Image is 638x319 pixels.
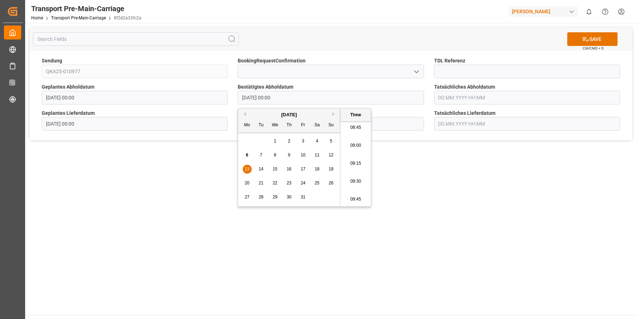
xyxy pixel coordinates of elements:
[259,180,263,186] span: 21
[597,4,613,20] button: Help Center
[245,166,249,172] span: 13
[302,139,304,144] span: 3
[274,153,276,158] span: 8
[240,134,338,204] div: month 2025-10
[340,173,371,191] li: 09:30
[259,194,263,200] span: 28
[316,139,318,144] span: 4
[243,121,252,130] div: Mo
[285,179,294,188] div: Choose Thursday, October 23rd, 2025
[330,139,332,144] span: 5
[238,111,340,118] div: [DATE]
[340,137,371,155] li: 09:00
[243,165,252,174] div: Choose Monday, October 13th, 2025
[273,166,277,172] span: 15
[327,121,336,130] div: Su
[315,153,319,158] span: 11
[340,191,371,208] li: 09:45
[327,151,336,160] div: Choose Sunday, October 12th, 2025
[287,180,291,186] span: 23
[257,193,266,202] div: Choose Tuesday, October 28th, 2025
[583,46,604,51] span: Ctrl/CMD + S
[273,194,277,200] span: 29
[31,3,141,14] div: Transport Pre-Main-Carriage
[274,139,276,144] span: 1
[243,193,252,202] div: Choose Monday, October 27th, 2025
[243,151,252,160] div: Choose Monday, October 6th, 2025
[301,180,305,186] span: 24
[257,165,266,174] div: Choose Tuesday, October 14th, 2025
[42,57,62,65] span: Sendung
[285,137,294,146] div: Choose Thursday, October 2nd, 2025
[285,165,294,174] div: Choose Thursday, October 16th, 2025
[245,180,249,186] span: 20
[327,179,336,188] div: Choose Sunday, October 26th, 2025
[332,112,337,116] button: Next Month
[271,137,280,146] div: Choose Wednesday, October 1st, 2025
[313,151,322,160] div: Choose Saturday, October 11th, 2025
[327,137,336,146] div: Choose Sunday, October 5th, 2025
[313,121,322,130] div: Sa
[271,165,280,174] div: Choose Wednesday, October 15th, 2025
[340,119,371,137] li: 08:45
[273,180,277,186] span: 22
[257,151,266,160] div: Choose Tuesday, October 7th, 2025
[313,165,322,174] div: Choose Saturday, October 18th, 2025
[271,179,280,188] div: Choose Wednesday, October 22nd, 2025
[246,153,248,158] span: 6
[260,153,262,158] span: 7
[299,179,308,188] div: Choose Friday, October 24th, 2025
[33,32,239,46] input: Search Fields
[329,166,333,172] span: 19
[315,166,319,172] span: 18
[342,111,369,118] div: Time
[245,194,249,200] span: 27
[434,83,495,91] span: Tatsächliches Abholdatum
[285,121,294,130] div: Th
[285,151,294,160] div: Choose Thursday, October 9th, 2025
[410,66,421,77] button: open menu
[434,57,465,65] span: TDL Referenz
[581,4,597,20] button: show 0 new notifications
[567,32,618,46] button: SAVE
[301,194,305,200] span: 31
[329,153,333,158] span: 12
[329,180,333,186] span: 26
[271,193,280,202] div: Choose Wednesday, October 29th, 2025
[238,57,306,65] span: BookingRequestConfirmation
[42,83,94,91] span: Geplantes Abholdatum
[509,6,578,17] div: [PERSON_NAME]
[259,166,263,172] span: 14
[238,91,424,104] input: DD.MM.YYYY HH:MM
[434,109,495,117] span: Tatsächliches Lieferdatum
[434,91,620,104] input: DD.MM.YYYY HH:MM
[242,112,246,116] button: Previous Month
[313,179,322,188] div: Choose Saturday, October 25th, 2025
[313,137,322,146] div: Choose Saturday, October 4th, 2025
[315,180,319,186] span: 25
[299,151,308,160] div: Choose Friday, October 10th, 2025
[287,194,291,200] span: 30
[243,179,252,188] div: Choose Monday, October 20th, 2025
[301,153,305,158] span: 10
[434,117,620,131] input: DD.MM.YYYY HH:MM
[271,151,280,160] div: Choose Wednesday, October 8th, 2025
[271,121,280,130] div: We
[285,193,294,202] div: Choose Thursday, October 30th, 2025
[51,15,106,20] a: Transport Pre-Main-Carriage
[301,166,305,172] span: 17
[509,5,581,18] button: [PERSON_NAME]
[42,109,95,117] span: Geplantes Lieferdatum
[238,83,293,91] span: Bestätigtes Abholdatum
[288,153,290,158] span: 9
[31,15,43,20] a: Home
[327,165,336,174] div: Choose Sunday, October 19th, 2025
[42,117,228,131] input: DD.MM.YYYY HH:MM
[257,179,266,188] div: Choose Tuesday, October 21st, 2025
[288,139,290,144] span: 2
[299,165,308,174] div: Choose Friday, October 17th, 2025
[287,166,291,172] span: 16
[257,121,266,130] div: Tu
[340,155,371,173] li: 09:15
[299,137,308,146] div: Choose Friday, October 3rd, 2025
